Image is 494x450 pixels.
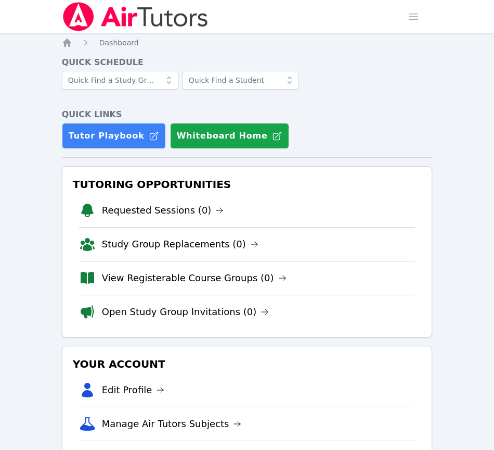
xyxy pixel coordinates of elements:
[170,123,289,149] button: Whiteboard Home
[62,37,433,48] nav: Breadcrumb
[102,305,269,319] a: Open Study Group Invitations (0)
[71,175,424,194] h3: Tutoring Opportunities
[62,123,166,149] a: Tutor Playbook
[102,271,287,285] a: View Registerable Course Groups (0)
[62,108,433,121] h4: Quick Links
[102,383,165,397] a: Edit Profile
[183,71,299,90] input: Quick Find a Student
[62,56,433,69] h4: Quick Schedule
[102,417,242,431] a: Manage Air Tutors Subjects
[71,355,424,373] h3: Your Account
[102,237,258,252] a: Study Group Replacements (0)
[99,39,139,47] span: Dashboard
[62,2,209,31] img: Air Tutors
[62,71,178,90] input: Quick Find a Study Group
[102,203,224,218] a: Requested Sessions (0)
[99,37,139,48] a: Dashboard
